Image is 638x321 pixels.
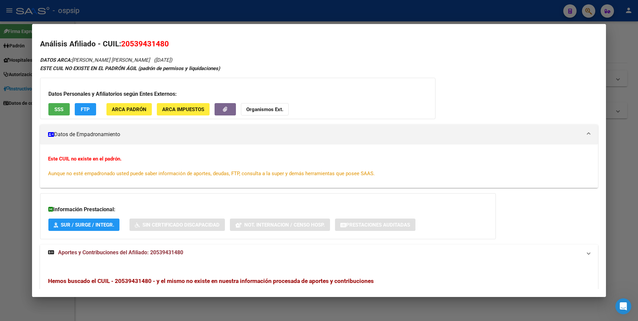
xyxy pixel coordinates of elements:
button: Not. Internacion / Censo Hosp. [230,219,330,231]
h2: Análisis Afiliado - CUIL: [40,38,598,50]
strong: DATOS ARCA: [40,57,72,63]
strong: Organismos Ext. [246,106,283,112]
h3: Datos Personales y Afiliatorios según Entes Externos: [48,90,427,98]
span: FTP [81,106,90,112]
button: SSS [48,103,70,115]
button: ARCA Padrón [106,103,152,115]
span: Not. Internacion / Censo Hosp. [244,222,325,228]
button: Sin Certificado Discapacidad [129,219,225,231]
div: Datos de Empadronamiento [40,144,598,188]
span: Sin Certificado Discapacidad [142,222,220,228]
iframe: Intercom live chat [615,298,631,314]
span: Prestaciones Auditadas [346,222,410,228]
strong: Este CUIL no existe en el padrón. [48,156,121,162]
h3: Información Prestacional: [48,206,488,214]
span: ARCA Impuestos [162,106,204,112]
mat-panel-title: Datos de Empadronamiento [48,130,582,138]
span: 20539431480 [121,39,169,48]
button: SUR / SURGE / INTEGR. [48,219,119,231]
button: FTP [75,103,96,115]
button: Prestaciones Auditadas [335,219,415,231]
span: Aunque no esté empadronado usted puede saber información de aportes, deudas, FTP, consulta a la s... [48,171,375,177]
span: Hemos buscado el CUIL - 20539431480 - y el mismo no existe en nuestra información procesada de ap... [48,278,374,284]
span: ([DATE]) [154,57,172,63]
mat-expansion-panel-header: Aportes y Contribuciones del Afiliado: 20539431480 [40,245,598,261]
span: SUR / SURGE / INTEGR. [61,222,114,228]
span: ARCA Padrón [112,106,146,112]
span: SSS [54,106,63,112]
span: Aportes y Contribuciones del Afiliado: 20539431480 [58,249,183,256]
span: [PERSON_NAME] [PERSON_NAME] [40,57,150,63]
mat-expansion-panel-header: Datos de Empadronamiento [40,124,598,144]
button: Organismos Ext. [241,103,289,115]
button: ARCA Impuestos [157,103,210,115]
strong: ESTE CUIL NO EXISTE EN EL PADRÓN ÁGIL (padrón de permisos y liquidaciones) [40,65,220,71]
